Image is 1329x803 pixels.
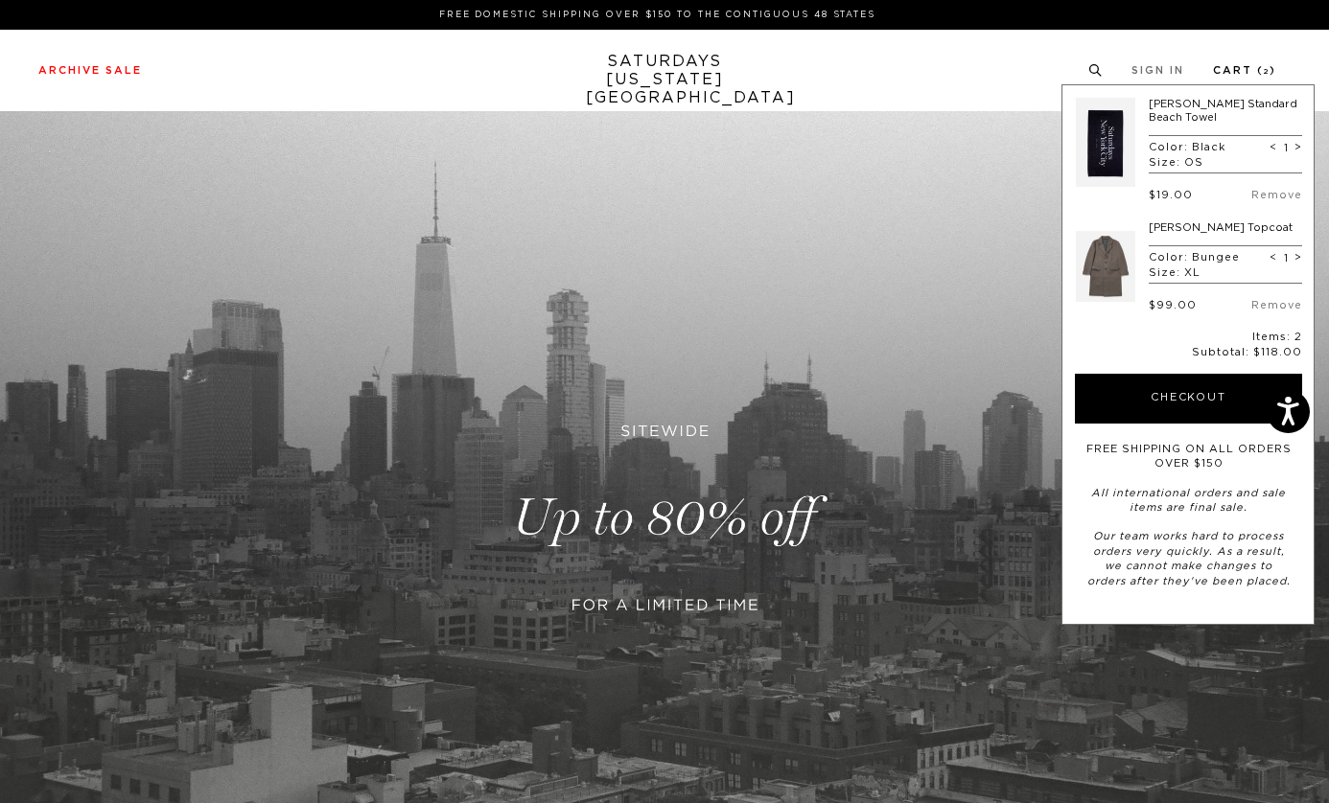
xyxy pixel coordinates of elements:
p: Items: 2 [1075,331,1302,344]
a: Sign In [1131,65,1184,76]
span: < [1270,141,1277,154]
button: Checkout [1075,374,1302,424]
p: Color: Black [1149,141,1225,154]
span: $118.00 [1253,347,1302,357]
a: Archive Sale [38,65,142,76]
em: All international orders and sale items are final sale. [1091,488,1286,513]
a: [PERSON_NAME] Standard Beach Towel [1149,99,1297,123]
span: < [1270,251,1277,264]
a: Cart (2) [1213,65,1276,76]
a: SATURDAYS[US_STATE][GEOGRAPHIC_DATA] [586,53,744,107]
em: Our team works hard to process orders very quickly. As a result, we cannot make changes to orders... [1087,531,1291,585]
small: 2 [1264,68,1270,76]
a: [PERSON_NAME] Topcoat [1149,222,1293,233]
div: $19.00 [1149,189,1193,202]
p: Size: OS [1149,156,1225,170]
div: $99.00 [1149,299,1197,312]
a: Remove [1251,190,1302,200]
p: FREE DOMESTIC SHIPPING OVER $150 TO THE CONTIGUOUS 48 STATES [46,8,1269,22]
p: Size: XL [1149,266,1240,280]
p: Color: Bungee [1149,251,1240,264]
p: Subtotal: [1075,346,1302,359]
p: FREE SHIPPING ON ALL ORDERS OVER $150 [1084,442,1293,471]
span: > [1294,141,1302,154]
span: > [1294,251,1302,264]
a: Remove [1251,300,1302,310]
